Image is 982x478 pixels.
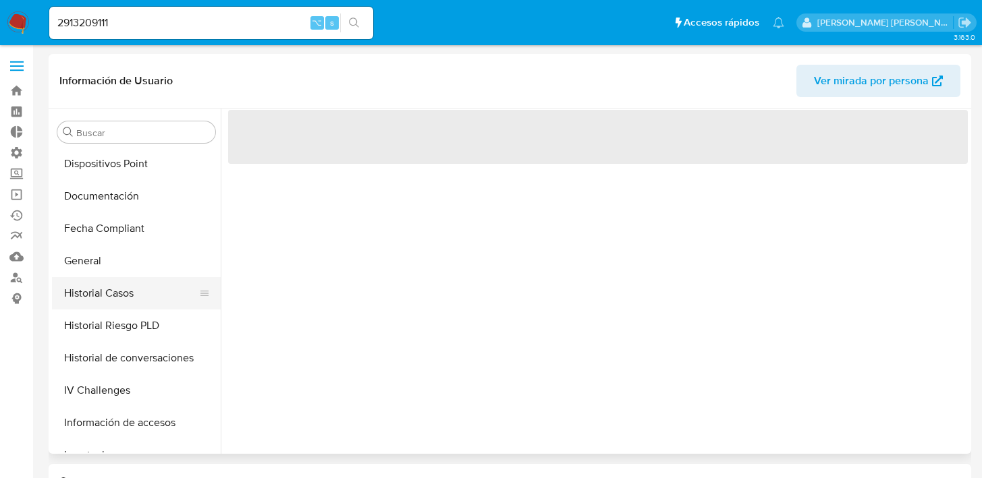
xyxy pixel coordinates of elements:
button: Información de accesos [52,407,221,439]
h1: Información de Usuario [59,74,173,88]
button: Insurtech [52,439,221,471]
button: Historial Casos [52,277,210,309]
button: Dispositivos Point [52,148,221,180]
span: Ver mirada por persona [814,65,929,97]
input: Buscar [76,127,210,139]
button: Historial Riesgo PLD [52,309,221,342]
button: search-icon [340,13,368,32]
button: IV Challenges [52,374,221,407]
a: Salir [958,16,972,30]
p: giuliana.competiello@mercadolibre.com [817,16,954,29]
button: General [52,245,221,277]
span: ⌥ [312,16,322,29]
button: Documentación [52,180,221,212]
span: Accesos rápidos [684,16,759,30]
a: Notificaciones [773,17,784,28]
button: Fecha Compliant [52,212,221,245]
button: Buscar [63,127,74,138]
button: Historial de conversaciones [52,342,221,374]
span: s [330,16,334,29]
span: ‌ [228,110,968,164]
button: Ver mirada por persona [796,65,960,97]
input: Buscar usuario o caso... [49,14,373,32]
